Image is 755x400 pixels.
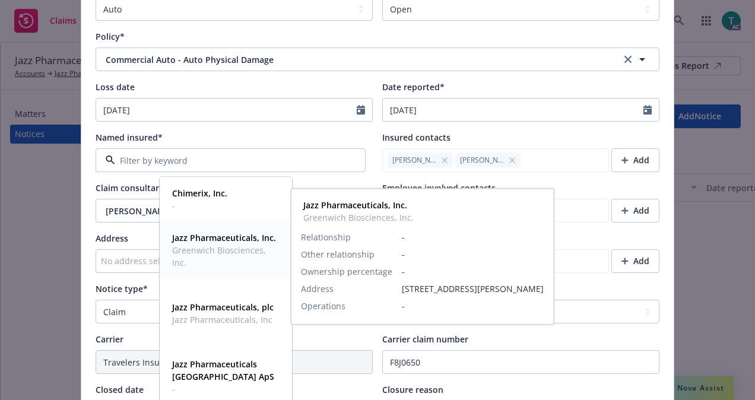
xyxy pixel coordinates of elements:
[303,199,407,211] strong: Jazz Pharmaceuticals, Inc.
[382,384,443,395] span: Closure reason
[96,31,125,42] span: Policy*
[172,313,274,326] span: Jazz Pharmaceuticals, Inc
[106,53,582,66] span: Commercial Auto - Auto Physical Damage
[172,383,277,395] span: -
[621,52,635,66] a: clear selection
[303,211,414,224] span: Greenwich Biosciences, Inc.
[115,154,341,167] input: Filter by keyword
[402,231,544,243] span: -
[402,265,544,278] span: -
[96,384,144,395] span: Closed date
[611,249,659,273] button: Add
[643,105,652,115] svg: Calendar
[96,199,373,223] button: [PERSON_NAME]clear selection
[172,244,277,269] span: Greenwich Biosciences, Inc.
[172,358,274,382] strong: Jazz Pharmaceuticals [GEOGRAPHIC_DATA] ApS
[96,132,163,143] span: Named insured*
[357,105,365,115] svg: Calendar
[301,300,345,312] span: Operations
[96,249,373,273] button: No address selected
[172,188,227,199] strong: Chimerix, Inc.
[382,334,468,345] span: Carrier claim number
[301,231,351,243] span: Relationship
[301,248,375,261] span: Other relationship
[301,282,334,295] span: Address
[621,149,649,172] div: Add
[460,155,504,166] span: [PERSON_NAME]
[172,301,274,313] strong: Jazz Pharmaceuticals, plc
[611,199,659,223] button: Add
[383,99,643,121] input: MM/DD/YYYY
[301,265,392,278] span: Ownership percentage
[402,248,544,261] span: -
[382,132,451,143] span: Insured contacts
[96,99,357,121] input: MM/DD/YYYY
[621,199,649,222] div: Add
[172,199,227,212] span: -
[96,81,135,93] span: Loss date
[402,300,544,312] span: -
[96,233,128,244] span: Address
[611,148,659,172] button: Add
[96,182,164,193] span: Claim consultant
[382,182,496,193] span: Employee involved contacts
[402,282,544,295] span: [STREET_ADDRESS][PERSON_NAME]
[621,250,649,272] div: Add
[106,205,324,217] span: [PERSON_NAME]
[172,232,276,243] strong: Jazz Pharmaceuticals, Inc.
[392,155,436,166] span: [PERSON_NAME]
[96,283,148,294] span: Notice type*
[382,81,445,93] span: Date reported*
[96,47,659,71] button: Commercial Auto - Auto Physical Damageclear selection
[96,334,123,345] span: Carrier
[101,255,356,267] div: No address selected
